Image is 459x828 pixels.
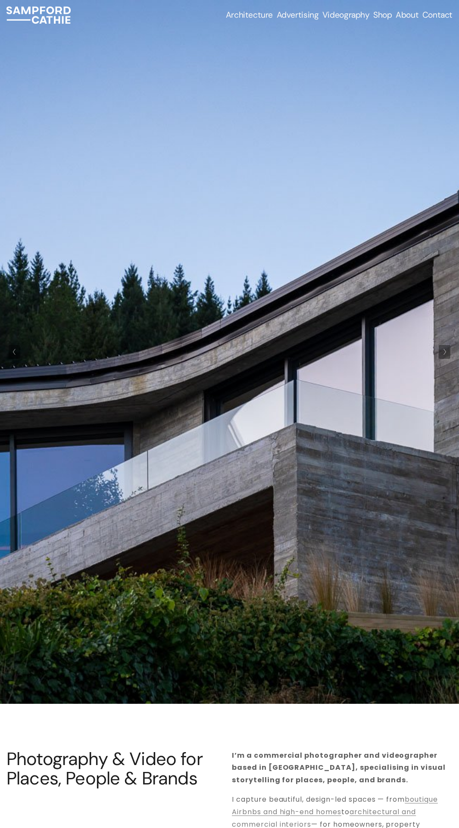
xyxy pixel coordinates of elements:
a: folder dropdown [226,9,273,21]
span: Architecture [226,10,273,20]
img: Sampford Cathie Photo + Video [6,6,71,24]
a: About [396,9,418,21]
a: boutique Airbnbs and high-end homes [232,794,438,817]
a: folder dropdown [277,9,319,21]
a: Contact [422,9,453,21]
a: Videography [322,9,370,21]
a: Shop [373,9,392,21]
h1: Photography & Video for Places, People & Brands [6,750,227,789]
strong: I’m a commercial photographer and videographer based in [GEOGRAPHIC_DATA], specialising in visual... [232,750,447,785]
button: Next Slide [439,345,450,359]
button: Previous Slide [9,345,20,359]
span: Advertising [277,10,319,20]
